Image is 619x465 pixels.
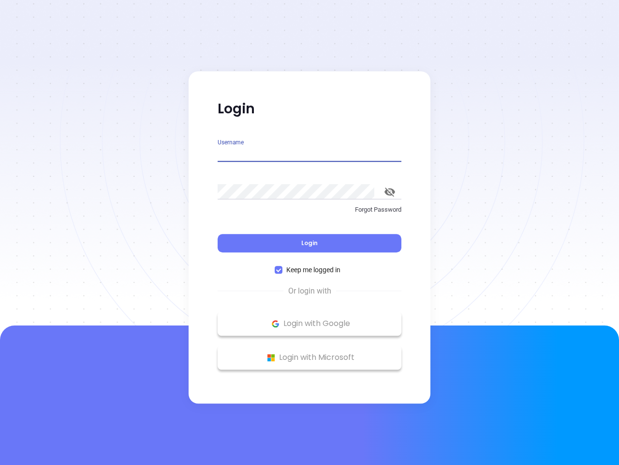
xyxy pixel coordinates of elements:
[218,311,401,336] button: Google Logo Login with Google
[301,239,318,247] span: Login
[218,345,401,370] button: Microsoft Logo Login with Microsoft
[222,350,397,365] p: Login with Microsoft
[282,264,344,275] span: Keep me logged in
[218,205,401,222] a: Forgot Password
[218,100,401,118] p: Login
[218,205,401,215] p: Forgot Password
[283,285,336,297] span: Or login with
[222,316,397,331] p: Login with Google
[218,234,401,252] button: Login
[269,318,281,330] img: Google Logo
[378,180,401,203] button: toggle password visibility
[265,352,277,364] img: Microsoft Logo
[218,139,244,145] label: Username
